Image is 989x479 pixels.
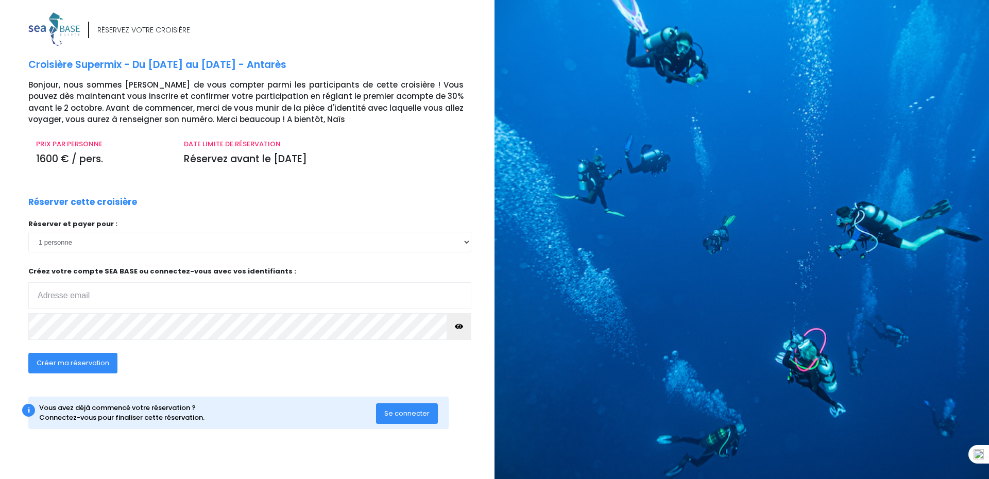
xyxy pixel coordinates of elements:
[37,358,109,368] span: Créer ma réservation
[36,139,168,149] p: PRIX PAR PERSONNE
[376,408,438,417] a: Se connecter
[28,12,80,46] img: logo_color1.png
[384,408,430,418] span: Se connecter
[28,353,117,373] button: Créer ma réservation
[376,403,438,424] button: Se connecter
[28,266,471,309] p: Créez votre compte SEA BASE ou connectez-vous avec vos identifiants :
[39,403,377,423] div: Vous avez déjà commencé votre réservation ? Connectez-vous pour finaliser cette réservation.
[97,25,190,36] div: RÉSERVEZ VOTRE CROISIÈRE
[184,152,464,167] p: Réservez avant le [DATE]
[28,79,487,126] p: Bonjour, nous sommes [PERSON_NAME] de vous compter parmi les participants de cette croisière ! Vo...
[36,152,168,167] p: 1600 € / pers.
[184,139,464,149] p: DATE LIMITE DE RÉSERVATION
[28,282,471,309] input: Adresse email
[28,58,487,73] p: Croisière Supermix - Du [DATE] au [DATE] - Antarès
[28,196,137,209] p: Réserver cette croisière
[22,404,35,417] div: i
[28,219,471,229] p: Réserver et payer pour :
